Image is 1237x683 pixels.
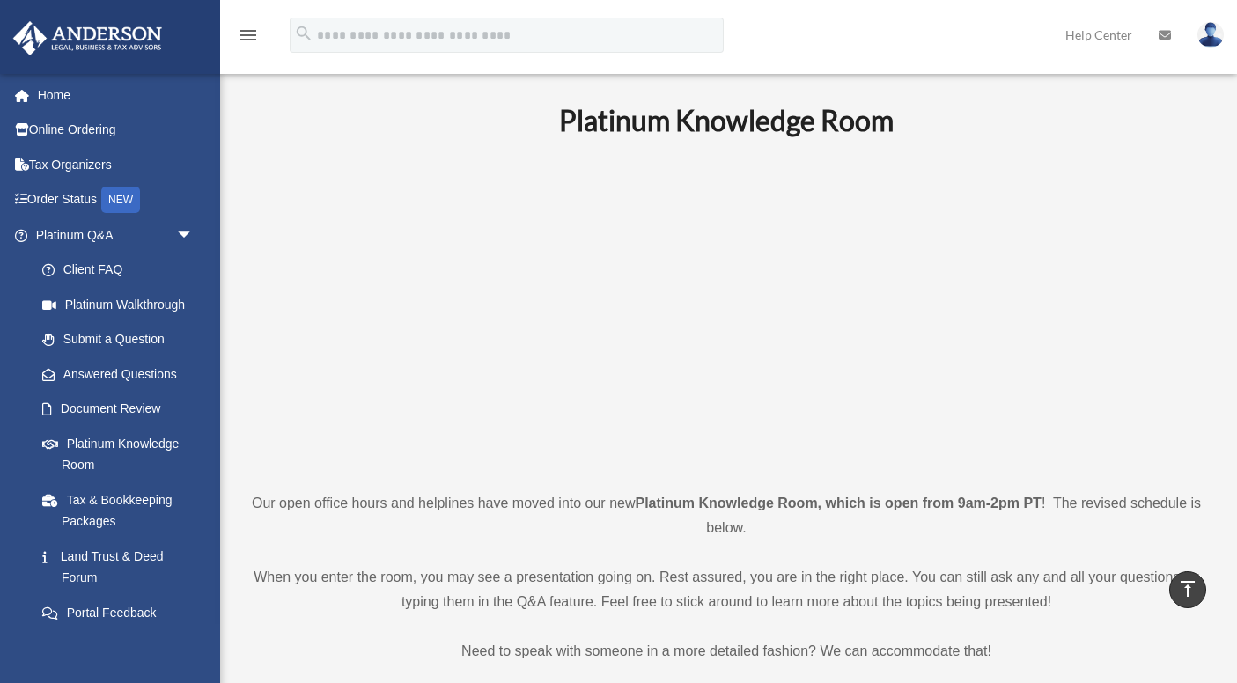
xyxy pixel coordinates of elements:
[1197,22,1224,48] img: User Pic
[12,77,220,113] a: Home
[25,287,220,322] a: Platinum Walkthrough
[251,491,1202,540] p: Our open office hours and helplines have moved into our new ! The revised schedule is below.
[1169,571,1206,608] a: vertical_align_top
[25,322,220,357] a: Submit a Question
[25,595,220,630] a: Portal Feedback
[238,31,259,46] a: menu
[1177,578,1198,599] i: vertical_align_top
[12,147,220,182] a: Tax Organizers
[176,217,211,253] span: arrow_drop_down
[25,356,220,392] a: Answered Questions
[12,182,220,218] a: Order StatusNEW
[559,103,894,137] b: Platinum Knowledge Room
[12,113,220,148] a: Online Ordering
[25,392,220,427] a: Document Review
[25,253,220,288] a: Client FAQ
[636,496,1042,510] strong: Platinum Knowledge Room, which is open from 9am-2pm PT
[251,639,1202,664] p: Need to speak with someone in a more detailed fashion? We can accommodate that!
[251,565,1202,614] p: When you enter the room, you may see a presentation going on. Rest assured, you are in the right ...
[25,426,211,482] a: Platinum Knowledge Room
[294,24,313,43] i: search
[12,217,220,253] a: Platinum Q&Aarrow_drop_down
[462,161,990,459] iframe: 231110_Toby_KnowledgeRoom
[25,539,220,595] a: Land Trust & Deed Forum
[101,187,140,213] div: NEW
[238,25,259,46] i: menu
[25,482,220,539] a: Tax & Bookkeeping Packages
[8,21,167,55] img: Anderson Advisors Platinum Portal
